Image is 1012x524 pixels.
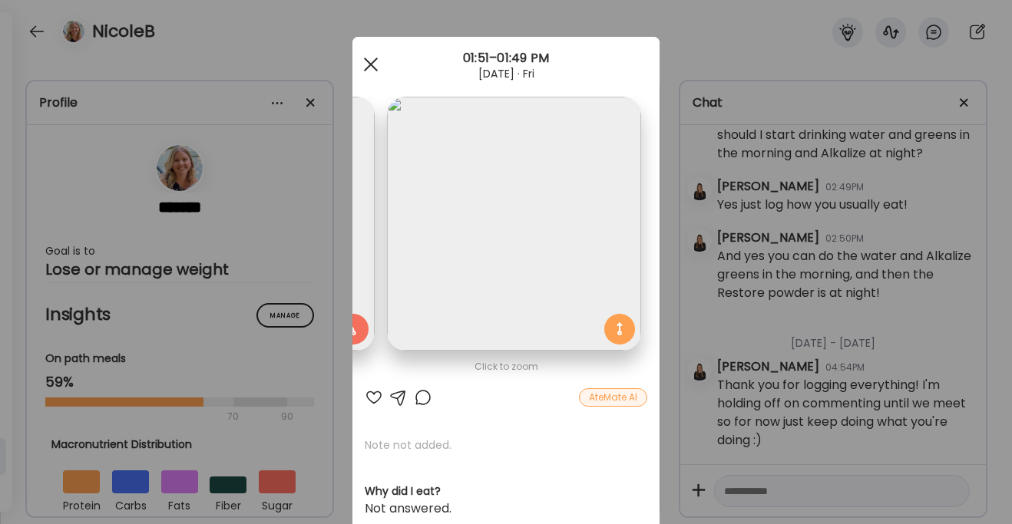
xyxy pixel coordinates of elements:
[365,358,647,376] div: Click to zoom
[365,437,647,453] p: Note not added.
[352,49,660,68] div: 01:51–01:49 PM
[352,68,660,80] div: [DATE] · Fri
[579,388,647,407] div: AteMate AI
[387,97,641,351] img: images%2FkkLrUY8seuY0oYXoW3rrIxSZDCE3%2FopWfH6qaFKVra3ncTr9U%2FwZ6CcB2KuHxKwRMExoxT_1080
[365,499,647,518] div: Not answered.
[365,483,647,499] h3: Why did I eat?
